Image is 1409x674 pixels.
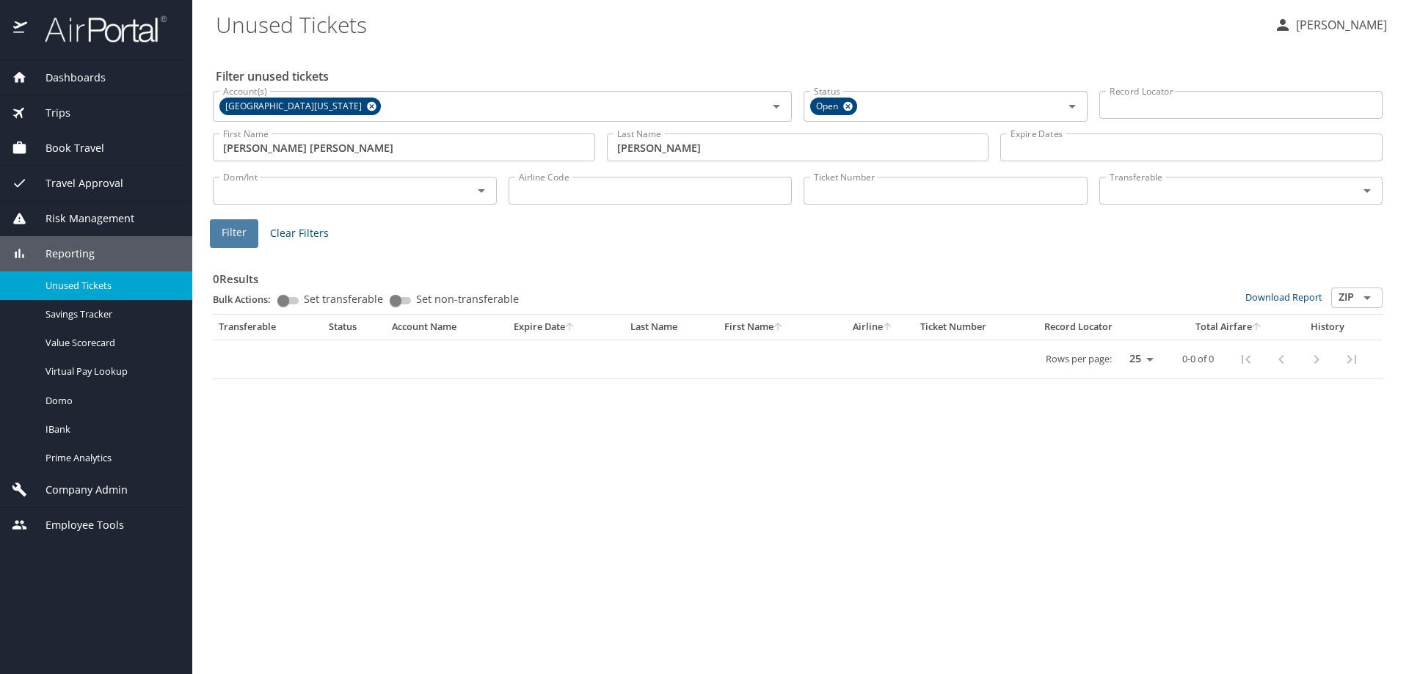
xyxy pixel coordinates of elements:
th: Account Name [386,315,508,340]
p: [PERSON_NAME] [1292,16,1387,34]
div: Transferable [219,320,317,334]
span: IBank [45,422,175,436]
button: Open [1357,287,1377,308]
button: Clear Filters [264,220,335,247]
th: First Name [718,315,832,340]
span: [GEOGRAPHIC_DATA][US_STATE] [219,99,371,114]
button: sort [565,323,575,332]
span: Reporting [27,246,95,262]
th: Ticket Number [914,315,1038,340]
span: Travel Approval [27,175,123,191]
span: Book Travel [27,140,104,156]
span: Virtual Pay Lookup [45,365,175,378]
span: Filter [222,224,247,242]
span: Set non-transferable [416,294,519,304]
th: Total Airfare [1166,315,1292,340]
span: Domo [45,394,175,408]
span: Company Admin [27,482,128,498]
img: airportal-logo.png [29,15,167,43]
button: Open [471,180,492,201]
div: Open [810,98,857,115]
img: icon-airportal.png [13,15,29,43]
h3: 0 Results [213,262,1383,287]
th: Record Locator [1038,315,1166,340]
button: [PERSON_NAME] [1268,12,1393,38]
th: Airline [831,315,914,340]
span: Prime Analytics [45,451,175,465]
span: Unused Tickets [45,279,175,293]
span: Risk Management [27,210,134,227]
select: rows per page [1118,348,1159,370]
button: Open [1062,96,1082,117]
span: Savings Tracker [45,307,175,321]
th: History [1292,315,1364,340]
span: Employee Tools [27,517,124,533]
span: Set transferable [304,294,383,304]
button: sort [773,323,784,332]
span: Value Scorecard [45,336,175,350]
span: Open [810,99,847,114]
div: [GEOGRAPHIC_DATA][US_STATE] [219,98,381,115]
button: Filter [210,219,258,248]
th: Expire Date [508,315,625,340]
span: Clear Filters [270,224,329,243]
h2: Filter unused tickets [216,65,1386,88]
button: sort [883,323,893,332]
table: custom pagination table [213,315,1383,379]
button: Open [1357,180,1377,201]
p: 0-0 of 0 [1182,354,1214,364]
p: Rows per page: [1046,354,1112,364]
th: Status [323,315,386,340]
th: Last Name [625,315,718,340]
a: Download Report [1245,290,1322,304]
button: sort [1252,323,1262,332]
h1: Unused Tickets [216,1,1262,47]
button: Open [766,96,787,117]
p: Bulk Actions: [213,293,283,306]
span: Dashboards [27,70,106,86]
span: Trips [27,105,70,121]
